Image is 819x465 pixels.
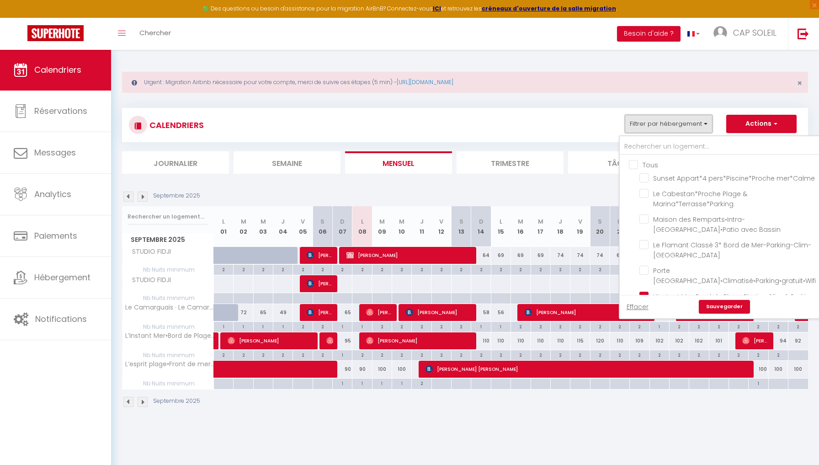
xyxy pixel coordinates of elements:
[122,265,213,275] span: Nb Nuits minimum
[551,350,570,359] div: 2
[653,189,747,208] span: Le Cabestan*Proche Plage & Marina*Terrasse*Parking
[333,304,352,321] div: 65
[254,265,273,273] div: 2
[432,322,451,331] div: 2
[531,206,550,247] th: 17
[482,5,616,12] a: créneaux d'ouverture de la salle migration
[570,247,590,264] div: 74
[222,217,225,226] abbr: L
[610,322,629,331] div: 2
[313,206,332,247] th: 06
[531,265,550,273] div: 2
[379,217,385,226] abbr: M
[372,206,392,247] th: 09
[518,217,523,226] abbr: M
[491,265,511,273] div: 2
[273,322,292,331] div: 1
[352,379,372,387] div: 1
[228,332,313,349] span: [PERSON_NAME]
[531,322,550,331] div: 2
[254,322,273,331] div: 1
[500,217,502,226] abbr: L
[35,313,87,325] span: Notifications
[749,350,768,359] div: 2
[372,322,392,331] div: 2
[122,322,213,332] span: Nb Nuits minimum
[726,115,797,133] button: Actions
[372,361,392,378] div: 100
[34,147,76,158] span: Messages
[420,217,424,226] abbr: J
[333,379,352,387] div: 1
[558,217,562,226] abbr: J
[531,332,550,349] div: 110
[491,247,511,264] div: 69
[570,332,590,349] div: 115
[253,206,273,247] th: 03
[511,332,531,349] div: 110
[153,397,200,406] p: Septembre 2025
[670,350,689,359] div: 2
[471,322,490,331] div: 1
[307,246,333,264] span: [PERSON_NAME]
[214,265,233,273] div: 2
[307,275,333,292] span: [PERSON_NAME]
[590,265,610,273] div: 2
[273,206,293,247] th: 04
[550,206,570,247] th: 18
[733,27,776,38] span: CAP SOLEIL
[122,151,229,174] li: Journalier
[333,350,352,359] div: 1
[433,5,441,12] a: ICI
[670,322,689,331] div: 2
[346,246,471,264] span: [PERSON_NAME]
[471,206,491,247] th: 14
[147,115,204,135] h3: CALENDRIERS
[392,322,411,331] div: 2
[392,361,412,378] div: 100
[610,206,629,247] th: 21
[34,188,71,200] span: Analytics
[412,350,431,359] div: 2
[313,322,332,331] div: 2
[769,322,788,331] div: 2
[122,293,213,303] span: Nb Nuits minimum
[412,322,431,331] div: 2
[399,217,404,226] abbr: M
[649,332,669,349] div: 102
[124,332,215,339] span: L’Instant Mer•Bord de Plage Piscine Clim & Parking
[333,206,352,247] th: 07
[273,304,293,321] div: 49
[34,272,90,283] span: Hébergement
[742,332,768,349] span: [PERSON_NAME]
[788,322,808,331] div: 2
[491,332,511,349] div: 110
[352,265,372,273] div: 2
[669,332,689,349] div: 102
[293,350,312,359] div: 2
[610,350,629,359] div: 2
[425,360,746,378] span: [PERSON_NAME] [PERSON_NAME]
[590,247,610,264] div: 74
[372,265,392,273] div: 2
[372,379,392,387] div: 1
[392,206,412,247] th: 10
[139,28,171,37] span: Chercher
[122,379,213,389] span: Nb Nuits minimum
[749,379,768,387] div: 1
[352,361,372,378] div: 90
[471,304,491,321] div: 58
[538,217,543,226] abbr: M
[412,206,431,247] th: 11
[124,247,173,257] span: STUDIO FIDJI
[234,350,253,359] div: 2
[630,332,649,349] div: 109
[630,350,649,359] div: 2
[653,266,816,285] span: Porte [GEOGRAPHIC_DATA]•Climatisé•Parking•gratuit•Wifi
[352,350,372,359] div: 2
[653,241,811,260] span: Le Flamant Classé 3* Bord de Mer-Parking-Clim-[GEOGRAPHIC_DATA]
[788,361,808,378] div: 100
[372,350,392,359] div: 2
